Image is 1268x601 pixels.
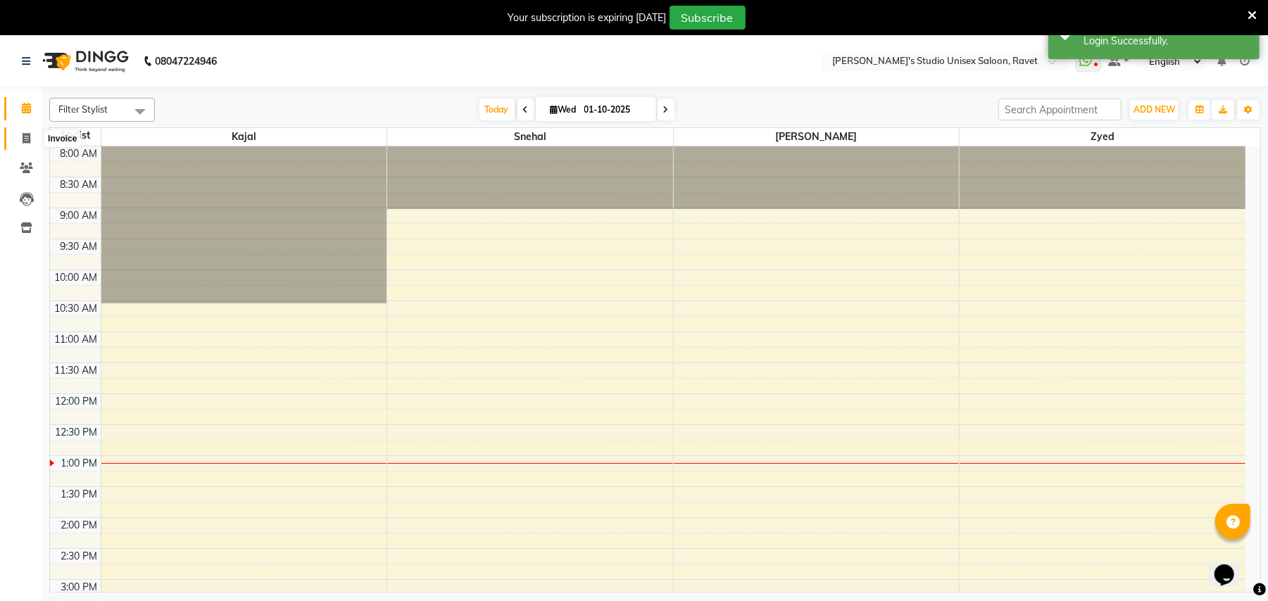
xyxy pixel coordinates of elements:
[58,146,101,161] div: 8:00 AM
[998,99,1122,120] input: Search Appointment
[58,239,101,254] div: 9:30 AM
[58,208,101,223] div: 9:00 AM
[52,363,101,378] div: 11:30 AM
[101,128,387,146] span: Kajal
[547,104,580,115] span: Wed
[53,394,101,409] div: 12:00 PM
[508,11,667,25] div: Your subscription is expiring [DATE]
[1134,104,1175,115] span: ADD NEW
[58,518,101,533] div: 2:00 PM
[36,42,132,81] img: logo
[52,301,101,316] div: 10:30 AM
[1130,100,1179,120] button: ADD NEW
[387,128,673,146] span: Snehal
[44,130,80,147] div: Invoice
[670,6,746,30] button: Subscribe
[58,103,108,115] span: Filter Stylist
[1209,545,1254,587] iframe: chat widget
[58,177,101,192] div: 8:30 AM
[674,128,960,146] span: [PERSON_NAME]
[1084,34,1249,49] div: Login Successfully.
[580,99,651,120] input: 2025-10-01
[52,270,101,285] div: 10:00 AM
[53,425,101,440] div: 12:30 PM
[155,42,217,81] b: 08047224946
[479,99,515,120] span: Today
[52,332,101,347] div: 11:00 AM
[58,580,101,595] div: 3:00 PM
[58,549,101,564] div: 2:30 PM
[58,487,101,502] div: 1:30 PM
[960,128,1245,146] span: Zyed
[58,456,101,471] div: 1:00 PM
